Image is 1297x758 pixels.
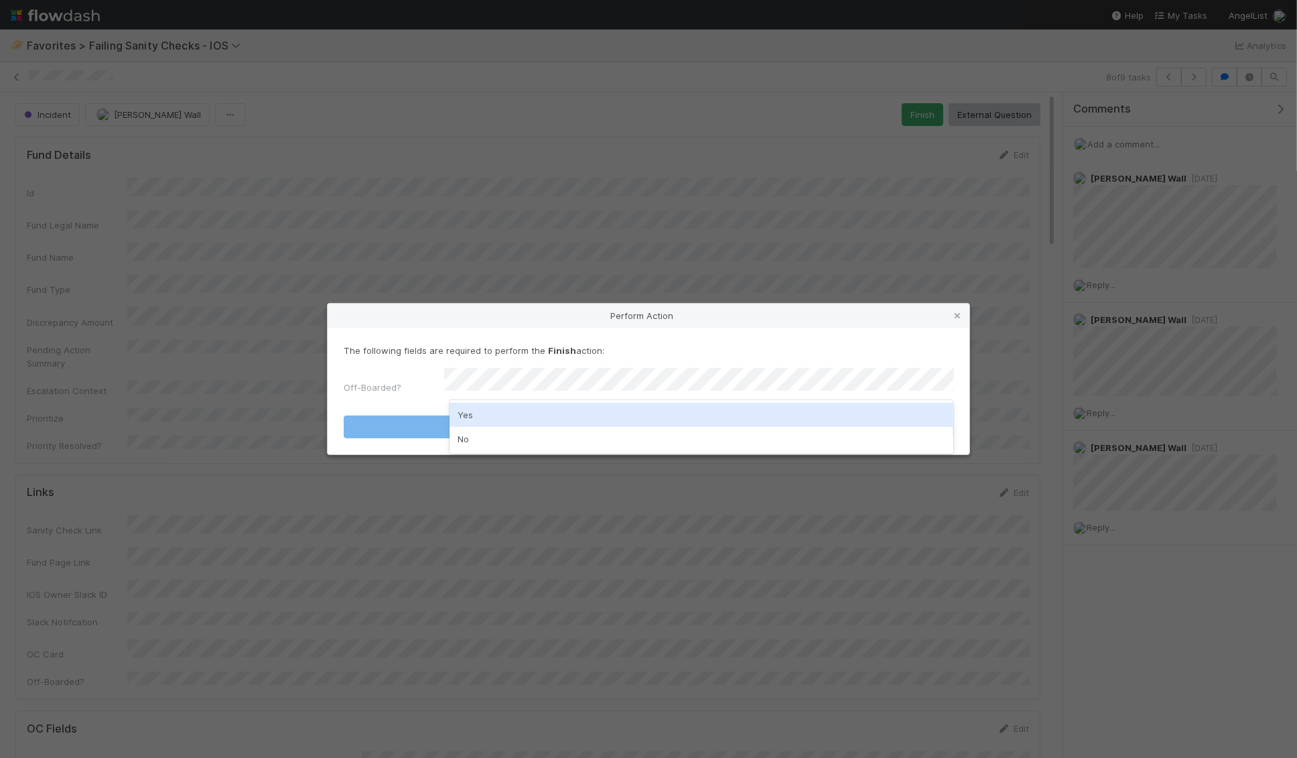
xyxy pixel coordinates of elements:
[344,344,953,357] p: The following fields are required to perform the action:
[450,403,954,427] div: Yes
[548,345,576,356] strong: Finish
[450,427,954,451] div: No
[328,304,969,328] div: Perform Action
[344,381,401,394] label: Off-Boarded?
[344,416,953,438] button: Finish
